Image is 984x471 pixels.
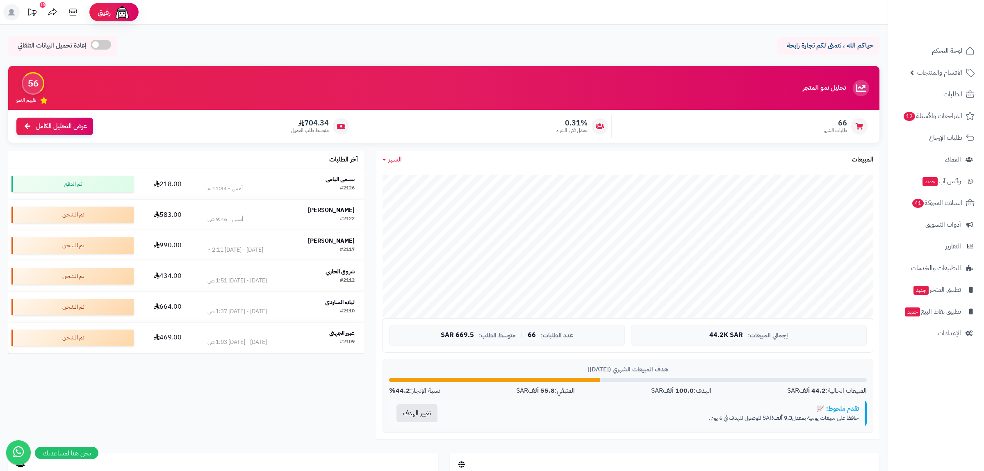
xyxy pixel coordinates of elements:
strong: 55.8 ألف [528,386,555,396]
div: تقدم ملحوظ! 📈 [451,405,859,413]
span: تطبيق نقاط البيع [904,306,961,317]
div: #2112 [340,277,355,285]
span: 66 [528,332,536,339]
span: التقارير [945,241,961,252]
span: الطلبات [943,89,962,100]
a: وآتس آبجديد [893,171,979,191]
span: رفيق [98,7,111,17]
div: تم الشحن [11,268,134,284]
div: المبيعات الحالية: SAR [787,386,867,396]
a: الإعدادات [893,323,979,343]
a: تطبيق نقاط البيعجديد [893,302,979,321]
span: لوحة التحكم [932,45,962,57]
div: #2126 [340,184,355,193]
span: أدوات التسويق [925,219,961,230]
strong: عبير الجهني [329,329,355,337]
strong: ليلاء الشاردي [325,298,355,307]
div: تم الدفع [11,176,134,192]
strong: 44.2% [389,386,410,396]
span: إعادة تحميل البيانات التلقائي [18,41,87,50]
td: 469.00 [137,323,198,353]
td: 990.00 [137,230,198,261]
div: 10 [40,2,46,8]
h3: آخر الطلبات [329,156,358,164]
span: جديد [913,286,929,295]
span: متوسط طلب العميل [291,127,329,134]
span: معدل تكرار الشراء [556,127,588,134]
a: الطلبات [893,84,979,104]
a: التقارير [893,237,979,256]
a: التطبيقات والخدمات [893,258,979,278]
a: طلبات الإرجاع [893,128,979,148]
span: جديد [922,177,938,186]
div: الهدف: SAR [651,386,711,396]
span: المراجعات والأسئلة [903,110,962,122]
strong: [PERSON_NAME] [308,237,355,245]
span: 0.31% [556,118,588,127]
div: نسبة الإنجاز: [389,386,440,396]
span: التطبيقات والخدمات [911,262,961,274]
strong: نشمي اليامي [326,175,355,184]
p: حافظ على مبيعات يومية بمعدل SAR للوصول للهدف في 6 يوم. [451,414,859,422]
strong: 9.3 ألف [773,414,792,422]
td: 664.00 [137,292,198,322]
div: #2122 [340,215,355,223]
div: [DATE] - [DATE] 1:03 ص [207,338,267,346]
a: لوحة التحكم [893,41,979,61]
td: 583.00 [137,200,198,230]
a: تطبيق المتجرجديد [893,280,979,300]
span: إجمالي المبيعات: [748,332,788,339]
div: #2117 [340,246,355,254]
p: حياكم الله ، نتمنى لكم تجارة رابحة [783,41,873,50]
div: تم الشحن [11,207,134,223]
span: 66 [823,118,847,127]
span: 12 [904,112,915,121]
div: المتبقي: SAR [516,386,575,396]
div: [DATE] - [DATE] 1:37 ص [207,307,267,316]
div: أمس - 9:46 ص [207,215,243,223]
span: عرض التحليل الكامل [36,122,87,131]
span: عدد الطلبات: [541,332,573,339]
a: تحديثات المنصة [22,4,42,23]
h3: تحليل نمو المتجر [803,84,846,92]
div: هدف المبيعات الشهري ([DATE]) [389,365,867,374]
span: العملاء [945,154,961,165]
span: طلبات الإرجاع [929,132,962,143]
strong: 100.0 ألف [663,386,694,396]
h3: المبيعات [852,156,873,164]
span: 704.34 [291,118,329,127]
span: السلات المتروكة [911,197,962,209]
button: تغيير الهدف [396,404,437,422]
span: الشهر [388,155,402,164]
div: تم الشحن [11,330,134,346]
span: 41 [912,199,924,208]
div: [DATE] - [DATE] 2:11 م [207,246,263,254]
div: أمس - 11:34 م [207,184,243,193]
div: [DATE] - [DATE] 1:51 ص [207,277,267,285]
span: 44.2K SAR [709,332,743,339]
a: الشهر [383,155,402,164]
span: تقييم النمو [16,97,36,104]
span: الإعدادات [938,328,961,339]
a: عرض التحليل الكامل [16,118,93,135]
span: تطبيق المتجر [913,284,961,296]
span: 669.5 SAR [441,332,474,339]
div: #2109 [340,338,355,346]
span: وآتس آب [922,175,961,187]
span: طلبات الشهر [823,127,847,134]
strong: شروق الحارثي [326,267,355,276]
a: العملاء [893,150,979,169]
a: السلات المتروكة41 [893,193,979,213]
a: المراجعات والأسئلة12 [893,106,979,126]
span: جديد [905,307,920,316]
span: متوسط الطلب: [479,332,516,339]
strong: 44.2 ألف [799,386,826,396]
strong: [PERSON_NAME] [308,206,355,214]
img: ai-face.png [114,4,130,20]
div: تم الشحن [11,299,134,315]
td: 218.00 [137,169,198,199]
span: الأقسام والمنتجات [917,67,962,78]
span: | [521,332,523,338]
div: تم الشحن [11,237,134,254]
div: #2110 [340,307,355,316]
